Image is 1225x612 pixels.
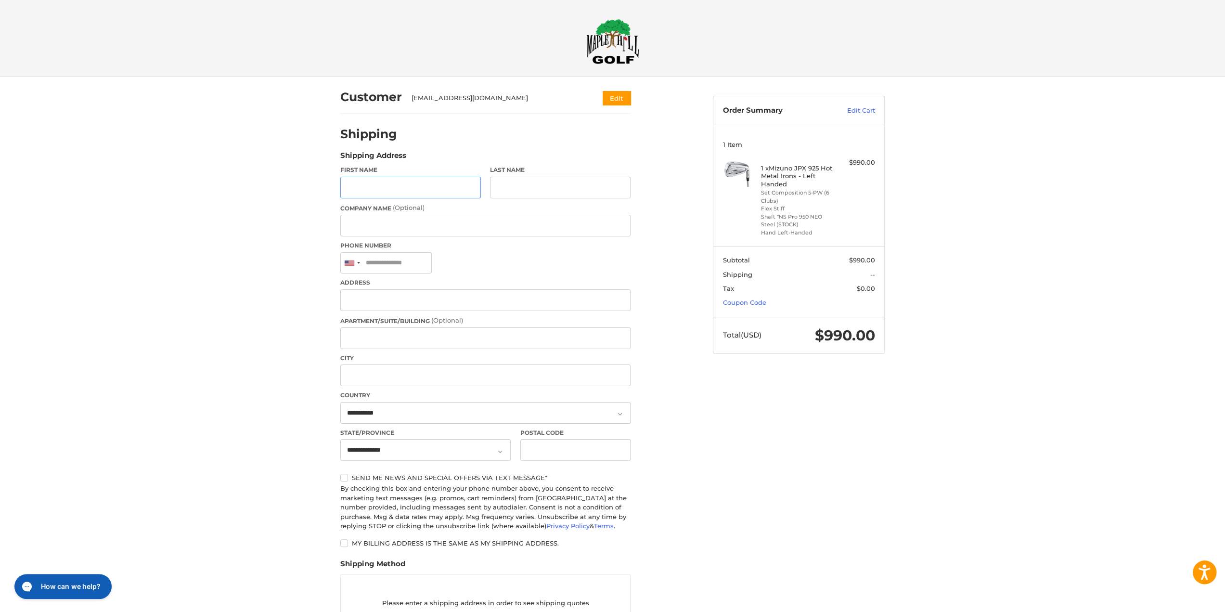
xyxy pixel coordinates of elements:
span: -- [870,271,875,278]
span: $990.00 [815,326,875,344]
h2: Customer [340,90,402,104]
h2: Shipping [340,127,397,142]
label: Last Name [490,166,631,174]
button: Edit [603,91,631,105]
legend: Shipping Method [340,559,405,574]
span: Shipping [723,271,752,278]
div: By checking this box and entering your phone number above, you consent to receive marketing text ... [340,484,631,531]
label: First Name [340,166,481,174]
legend: Shipping Address [340,150,406,166]
img: Maple Hill Golf [586,19,639,64]
span: $0.00 [857,285,875,292]
h3: Order Summary [723,106,826,116]
span: Subtotal [723,256,750,264]
label: My billing address is the same as my shipping address. [340,539,631,547]
li: Set Composition 5-PW (6 Clubs) [761,189,835,205]
li: Flex Stiff [761,205,835,213]
span: Total (USD) [723,330,761,339]
a: Coupon Code [723,299,766,306]
label: State/Province [340,429,511,437]
a: Edit Cart [826,106,875,116]
small: (Optional) [431,316,463,324]
label: Company Name [340,203,631,213]
label: Postal Code [520,429,631,437]
h3: 1 Item [723,141,875,148]
div: $990.00 [837,158,875,168]
label: Country [340,391,631,400]
label: Phone Number [340,241,631,250]
span: Tax [723,285,734,292]
span: $990.00 [849,256,875,264]
label: Address [340,278,631,287]
li: Shaft *NS Pro 950 NEO Steel (STOCK) [761,213,835,229]
li: Hand Left-Handed [761,229,835,237]
label: City [340,354,631,363]
a: Privacy Policy [546,522,590,530]
iframe: Gorgias live chat messenger [10,571,115,602]
small: (Optional) [393,204,425,211]
h4: 1 x Mizuno JPX 925 Hot Metal Irons - Left Handed [761,164,835,188]
label: Apartment/Suite/Building [340,316,631,326]
a: Terms [594,522,614,530]
iframe: Google Customer Reviews [1146,586,1225,612]
label: Send me news and special offers via text message* [340,474,631,482]
div: United States: +1 [341,253,363,273]
div: [EMAIL_ADDRESS][DOMAIN_NAME] [412,93,584,103]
